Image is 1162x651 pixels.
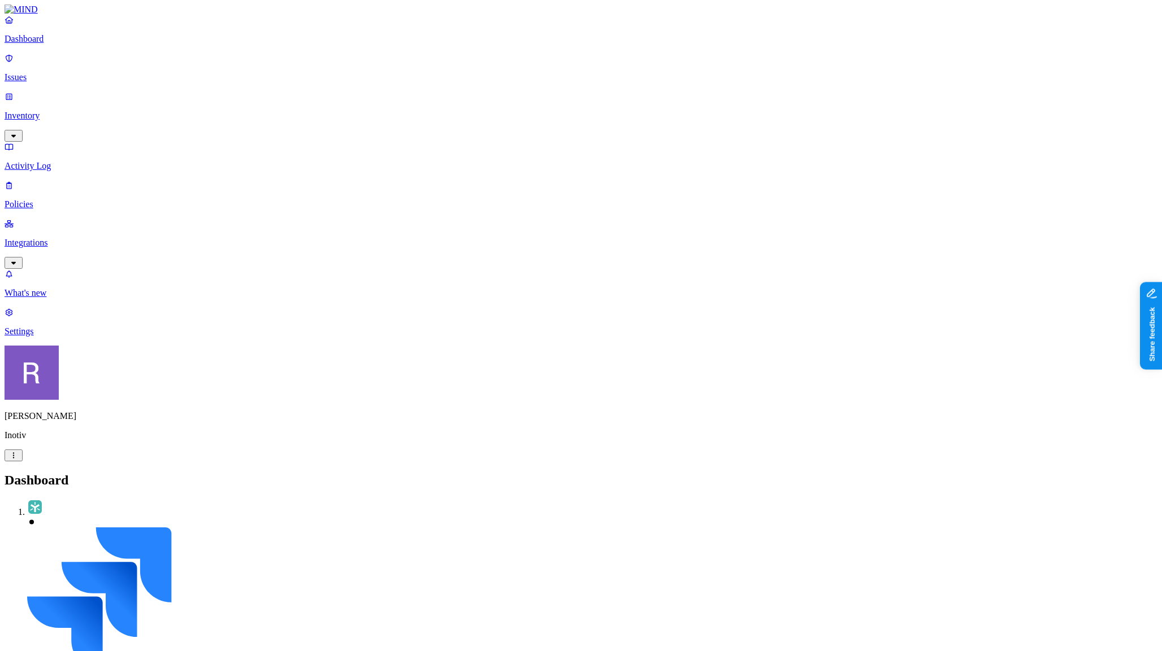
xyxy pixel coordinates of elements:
[5,307,1157,337] a: Settings
[5,161,1157,171] p: Activity Log
[5,142,1157,171] a: Activity Log
[5,72,1157,82] p: Issues
[5,326,1157,337] p: Settings
[5,411,1157,421] p: [PERSON_NAME]
[5,238,1157,248] p: Integrations
[5,53,1157,82] a: Issues
[27,499,43,515] img: svg%3e
[5,5,1157,15] a: MIND
[5,346,59,400] img: Rich Thompson
[5,219,1157,267] a: Integrations
[5,199,1157,209] p: Policies
[5,34,1157,44] p: Dashboard
[5,91,1157,140] a: Inventory
[5,111,1157,121] p: Inventory
[5,269,1157,298] a: What's new
[5,288,1157,298] p: What's new
[5,15,1157,44] a: Dashboard
[5,473,1157,488] h2: Dashboard
[5,5,38,15] img: MIND
[5,180,1157,209] a: Policies
[5,430,1157,440] p: Inotiv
